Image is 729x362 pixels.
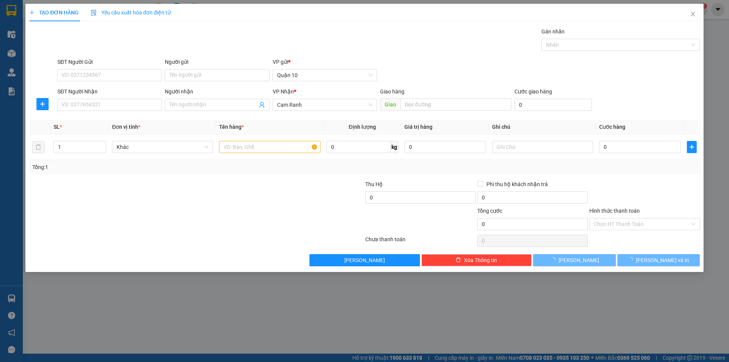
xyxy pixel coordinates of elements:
span: user-add [259,102,265,108]
input: 0 [404,141,486,153]
th: Ghi chú [489,120,596,134]
div: Tổng: 1 [32,163,281,171]
button: [PERSON_NAME] [309,254,420,266]
img: icon [91,10,97,16]
button: [PERSON_NAME] [533,254,615,266]
span: Xóa Thông tin [464,256,497,264]
button: deleteXóa Thông tin [421,254,532,266]
span: [PERSON_NAME] [559,256,599,264]
span: [PERSON_NAME] [344,256,385,264]
span: Quận 10 [277,70,372,81]
div: Chưa thanh toán [364,235,477,248]
button: plus [36,98,49,110]
button: delete [32,141,44,153]
label: Gán nhãn [541,28,565,35]
span: Khác [117,141,208,153]
span: Thu Hộ [365,181,383,187]
span: SL [54,124,60,130]
button: Close [682,4,704,25]
span: VP Nhận [273,89,294,95]
div: Người gửi [165,58,269,66]
div: SĐT Người Gửi [57,58,162,66]
span: Tổng cước [477,208,502,214]
span: Giao [380,98,400,111]
span: plus [687,144,696,150]
div: VP gửi [273,58,377,66]
span: Đơn vị tính [112,124,140,130]
span: Cam Ranh [277,99,372,111]
span: loading [550,257,559,262]
span: Định lượng [349,124,376,130]
span: [PERSON_NAME] và In [636,256,689,264]
span: plus [29,10,35,15]
span: loading [628,257,636,262]
div: SĐT Người Nhận [57,87,162,96]
div: Người nhận [165,87,269,96]
input: Ghi Chú [492,141,593,153]
span: Yêu cầu xuất hóa đơn điện tử [91,9,171,16]
span: Giao hàng [380,89,404,95]
span: Giá trị hàng [404,124,432,130]
button: plus [687,141,697,153]
input: Dọc đường [400,98,511,111]
button: [PERSON_NAME] và In [617,254,700,266]
span: kg [391,141,398,153]
span: Cước hàng [599,124,625,130]
span: TẠO ĐƠN HÀNG [29,9,79,16]
span: close [690,11,696,17]
label: Cước giao hàng [514,89,552,95]
input: VD: Bàn, Ghế [219,141,320,153]
label: Hình thức thanh toán [589,208,640,214]
input: Cước giao hàng [514,99,592,111]
span: plus [37,101,48,107]
span: delete [456,257,461,263]
span: Phí thu hộ khách nhận trả [483,180,551,188]
span: Tên hàng [219,124,244,130]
